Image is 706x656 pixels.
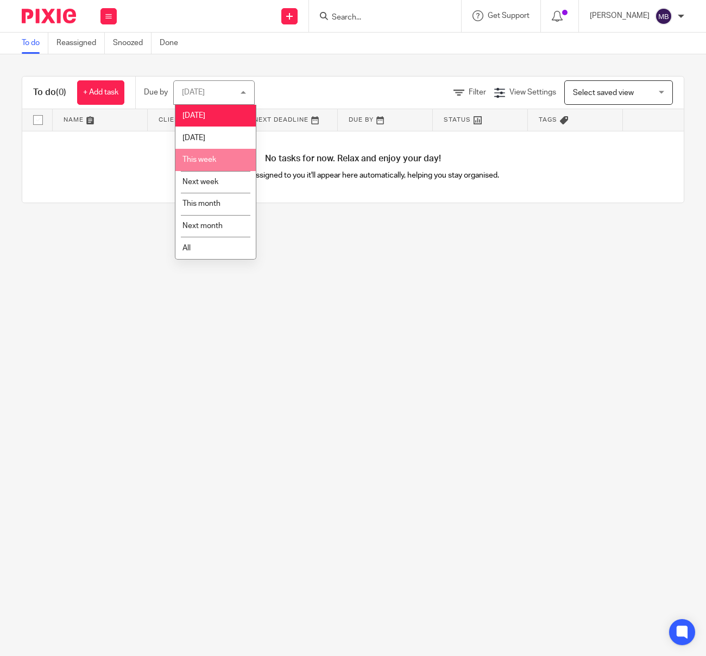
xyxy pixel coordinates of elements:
[22,33,48,54] a: To do
[182,200,220,207] span: This month
[182,244,191,252] span: All
[509,89,556,96] span: View Settings
[182,156,216,163] span: This week
[182,222,223,230] span: Next month
[77,80,124,105] a: + Add task
[590,10,650,21] p: [PERSON_NAME]
[182,178,218,186] span: Next week
[160,33,186,54] a: Done
[22,153,684,165] h4: No tasks for now. Relax and enjoy your day!
[56,33,105,54] a: Reassigned
[655,8,672,25] img: svg%3E
[144,87,168,98] p: Due by
[182,112,205,119] span: [DATE]
[182,134,205,142] span: [DATE]
[33,87,66,98] h1: To do
[22,9,76,23] img: Pixie
[188,170,519,181] p: As work gets assigned to you it'll appear here automatically, helping you stay organised.
[331,13,428,23] input: Search
[573,89,634,97] span: Select saved view
[488,12,529,20] span: Get Support
[182,89,205,96] div: [DATE]
[469,89,486,96] span: Filter
[539,117,557,123] span: Tags
[113,33,152,54] a: Snoozed
[56,88,66,97] span: (0)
